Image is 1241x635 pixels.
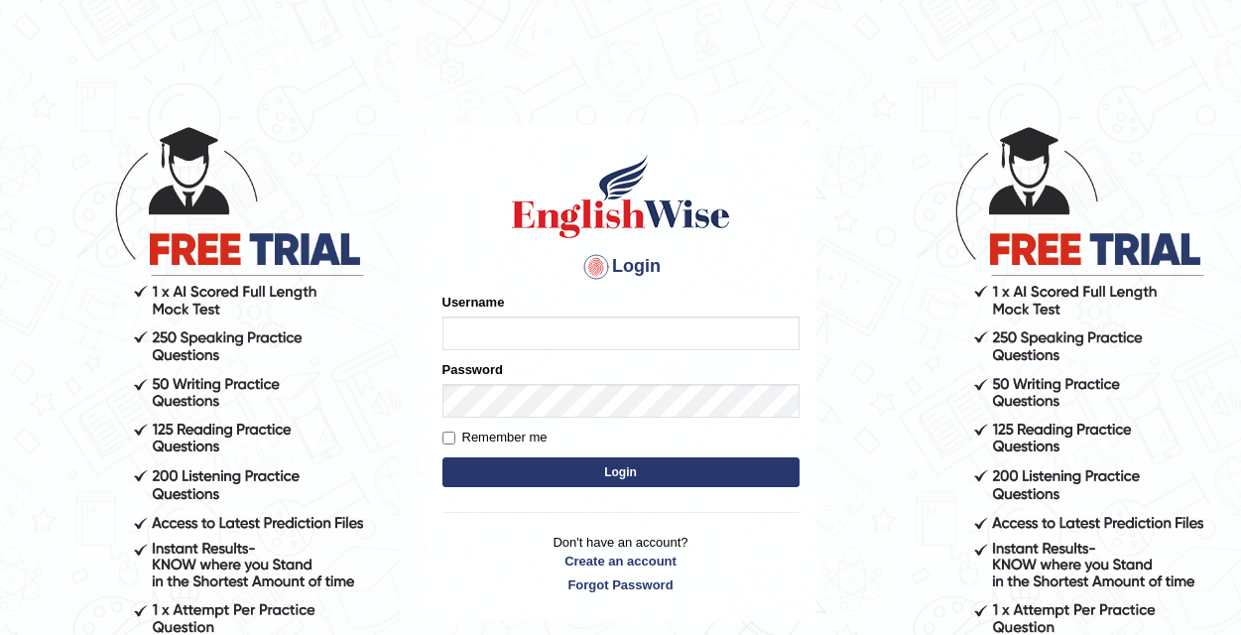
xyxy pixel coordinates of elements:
h4: Login [442,251,800,283]
a: Create an account [442,552,800,571]
label: Password [442,360,503,379]
p: Don't have an account? [442,533,800,594]
a: Forgot Password [442,575,800,594]
img: Logo of English Wise sign in for intelligent practice with AI [508,152,734,241]
label: Username [442,293,505,312]
button: Login [442,457,800,487]
label: Remember me [442,428,548,447]
input: Remember me [442,432,455,444]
